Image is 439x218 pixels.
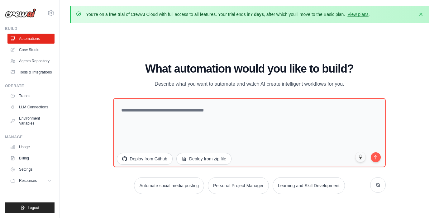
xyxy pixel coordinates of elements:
button: Learning and Skill Development [273,177,345,194]
a: View plans [347,12,368,17]
a: Automations [7,34,55,44]
button: Personal Project Manager [208,177,269,194]
a: Billing [7,153,55,163]
button: Deploy from Github [117,153,173,165]
button: Automate social media posting [134,177,204,194]
img: Logo [5,8,36,18]
a: Crew Studio [7,45,55,55]
button: Logout [5,202,55,213]
div: Operate [5,83,55,88]
button: Deploy from zip file [176,153,231,165]
button: Resources [7,176,55,186]
h1: What automation would you like to build? [113,63,385,75]
a: LLM Connections [7,102,55,112]
a: Tools & Integrations [7,67,55,77]
a: Environment Variables [7,113,55,128]
strong: 7 days [250,12,264,17]
a: Settings [7,164,55,174]
a: Agents Repository [7,56,55,66]
p: Describe what you want to automate and watch AI create intelligent workflows for you. [145,80,354,88]
span: Logout [28,205,39,210]
p: You're on a free trial of CrewAI Cloud with full access to all features. Your trial ends in , aft... [86,11,370,17]
a: Usage [7,142,55,152]
a: Traces [7,91,55,101]
div: Manage [5,135,55,140]
span: Resources [19,178,37,183]
div: Build [5,26,55,31]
